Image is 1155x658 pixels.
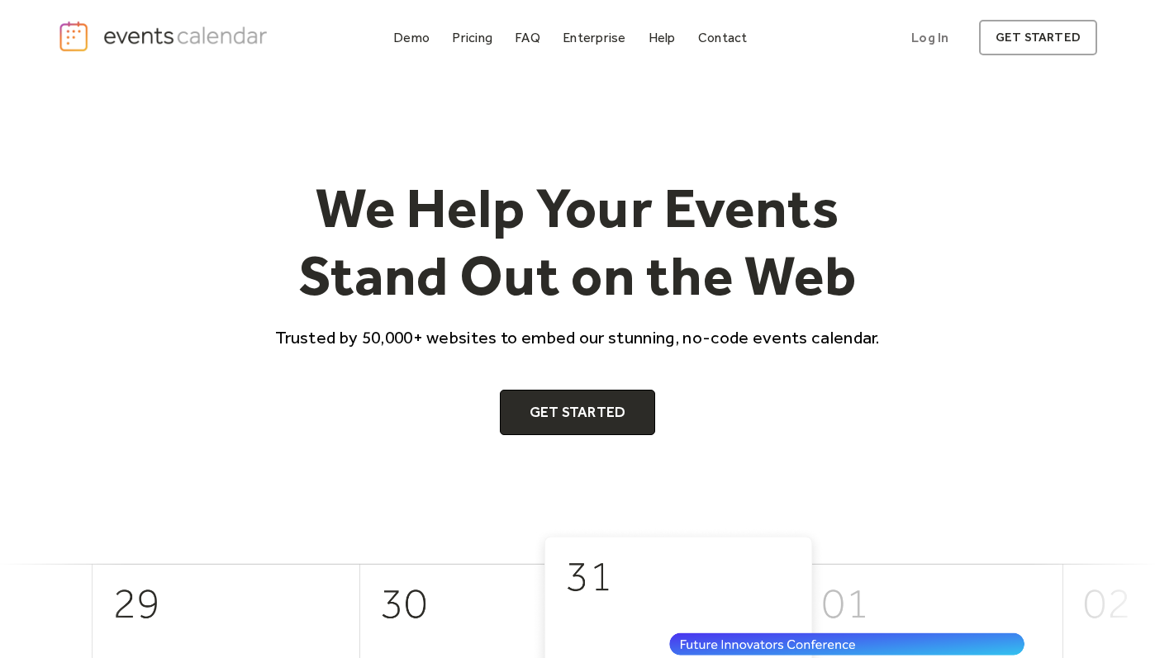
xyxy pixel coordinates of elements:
a: Log In [895,20,965,55]
div: Pricing [452,33,492,42]
div: Demo [393,33,430,42]
div: Help [649,33,676,42]
a: get started [979,20,1097,55]
a: Help [642,26,682,49]
a: FAQ [508,26,547,49]
a: Demo [387,26,436,49]
a: Enterprise [556,26,632,49]
a: Pricing [445,26,499,49]
h1: We Help Your Events Stand Out on the Web [260,174,895,309]
p: Trusted by 50,000+ websites to embed our stunning, no-code events calendar. [260,325,895,349]
div: FAQ [515,33,540,42]
div: Enterprise [563,33,625,42]
a: Contact [692,26,754,49]
a: Get Started [500,390,656,436]
div: Contact [698,33,748,42]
